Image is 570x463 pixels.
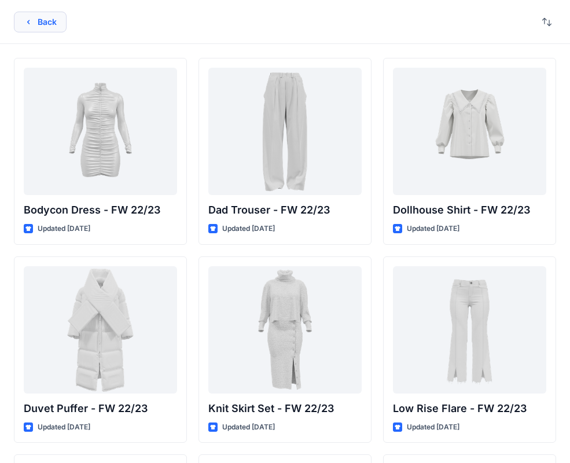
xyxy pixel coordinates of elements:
p: Updated [DATE] [222,421,275,433]
a: Low Rise Flare - FW 22/23 [393,266,546,394]
a: Bodycon Dress - FW 22/23 [24,68,177,195]
p: Dollhouse Shirt - FW 22/23 [393,202,546,218]
a: Duvet Puffer - FW 22/23 [24,266,177,394]
p: Knit Skirt Set - FW 22/23 [208,400,362,417]
p: Dad Trouser - FW 22/23 [208,202,362,218]
p: Updated [DATE] [38,421,90,433]
a: Dad Trouser - FW 22/23 [208,68,362,195]
p: Updated [DATE] [38,223,90,235]
a: Dollhouse Shirt - FW 22/23 [393,68,546,195]
button: Back [14,12,67,32]
p: Updated [DATE] [407,421,459,433]
p: Duvet Puffer - FW 22/23 [24,400,177,417]
a: Knit Skirt Set - FW 22/23 [208,266,362,394]
p: Updated [DATE] [222,223,275,235]
p: Bodycon Dress - FW 22/23 [24,202,177,218]
p: Low Rise Flare - FW 22/23 [393,400,546,417]
p: Updated [DATE] [407,223,459,235]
